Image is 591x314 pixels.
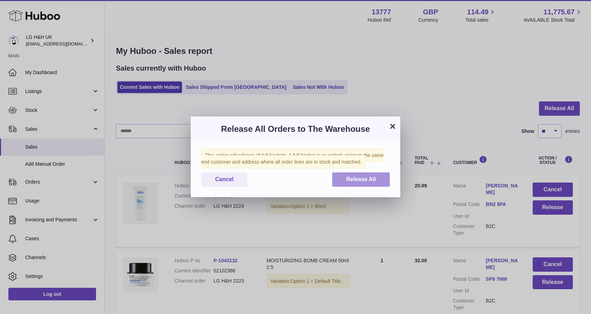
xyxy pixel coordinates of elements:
span: Cancel [215,176,233,182]
span: Release All [346,176,376,182]
span: This action will release all full baskets. A full basket is an order/s going to the same end cust... [201,149,384,169]
button: Cancel [201,172,247,187]
h3: Release All Orders to The Warehouse [201,123,390,135]
button: Release All [332,172,390,187]
button: × [388,122,397,130]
